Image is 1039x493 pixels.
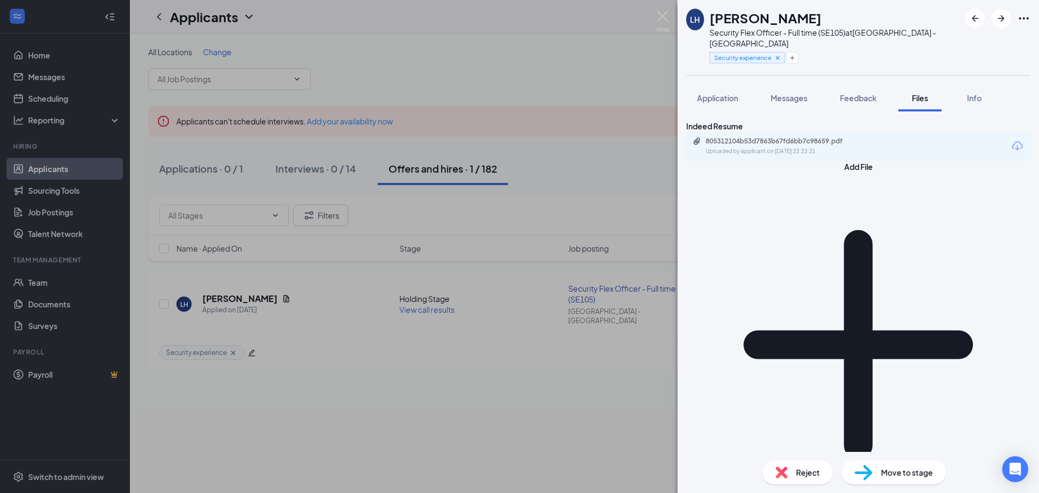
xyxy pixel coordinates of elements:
div: Indeed Resume [686,120,1030,132]
span: Feedback [840,93,877,103]
svg: ArrowRight [995,12,1008,25]
svg: Plus [789,55,795,61]
button: ArrowRight [991,9,1011,28]
span: Messages [771,93,807,103]
a: Paperclip805312104b53d7863b67fd6bb7c98659.pdfUploaded by applicant on [DATE] 23:23:31 [693,137,868,156]
span: Move to stage [881,466,933,478]
h1: [PERSON_NAME] [709,9,821,27]
span: Reject [796,466,820,478]
div: Uploaded by applicant on [DATE] 23:23:31 [706,147,868,156]
span: Info [967,93,982,103]
div: 805312104b53d7863b67fd6bb7c98659.pdf [706,137,857,146]
div: Security Flex Officer - Full time (SE105) at [GEOGRAPHIC_DATA] - [GEOGRAPHIC_DATA] [709,27,960,49]
svg: Cross [774,54,781,62]
span: Security experience [714,53,771,62]
div: Open Intercom Messenger [1002,456,1028,482]
button: Plus [786,52,798,63]
svg: ArrowLeftNew [969,12,982,25]
svg: Download [1011,140,1024,153]
svg: Paperclip [693,137,701,146]
button: ArrowLeftNew [965,9,985,28]
span: Application [697,93,738,103]
span: Files [912,93,928,103]
svg: Ellipses [1017,12,1030,25]
div: LH [690,14,700,25]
